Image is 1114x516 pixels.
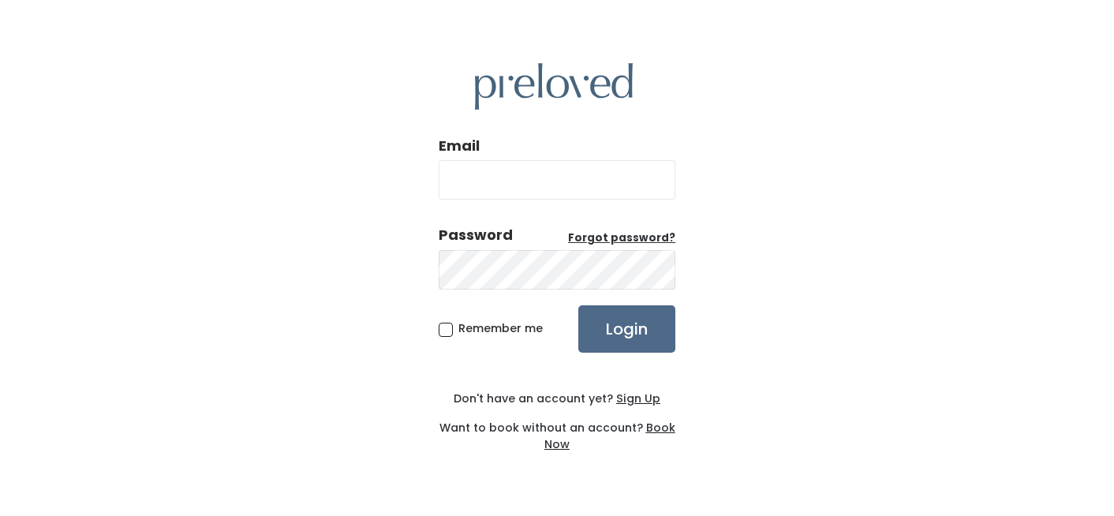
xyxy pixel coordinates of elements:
a: Sign Up [613,391,660,406]
img: preloved logo [475,63,633,110]
span: Remember me [458,320,543,336]
a: Book Now [544,420,675,452]
div: Don't have an account yet? [439,391,675,407]
div: Password [439,225,513,245]
div: Want to book without an account? [439,407,675,453]
a: Forgot password? [568,230,675,246]
u: Sign Up [616,391,660,406]
input: Login [578,305,675,353]
u: Forgot password? [568,230,675,245]
label: Email [439,136,480,156]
